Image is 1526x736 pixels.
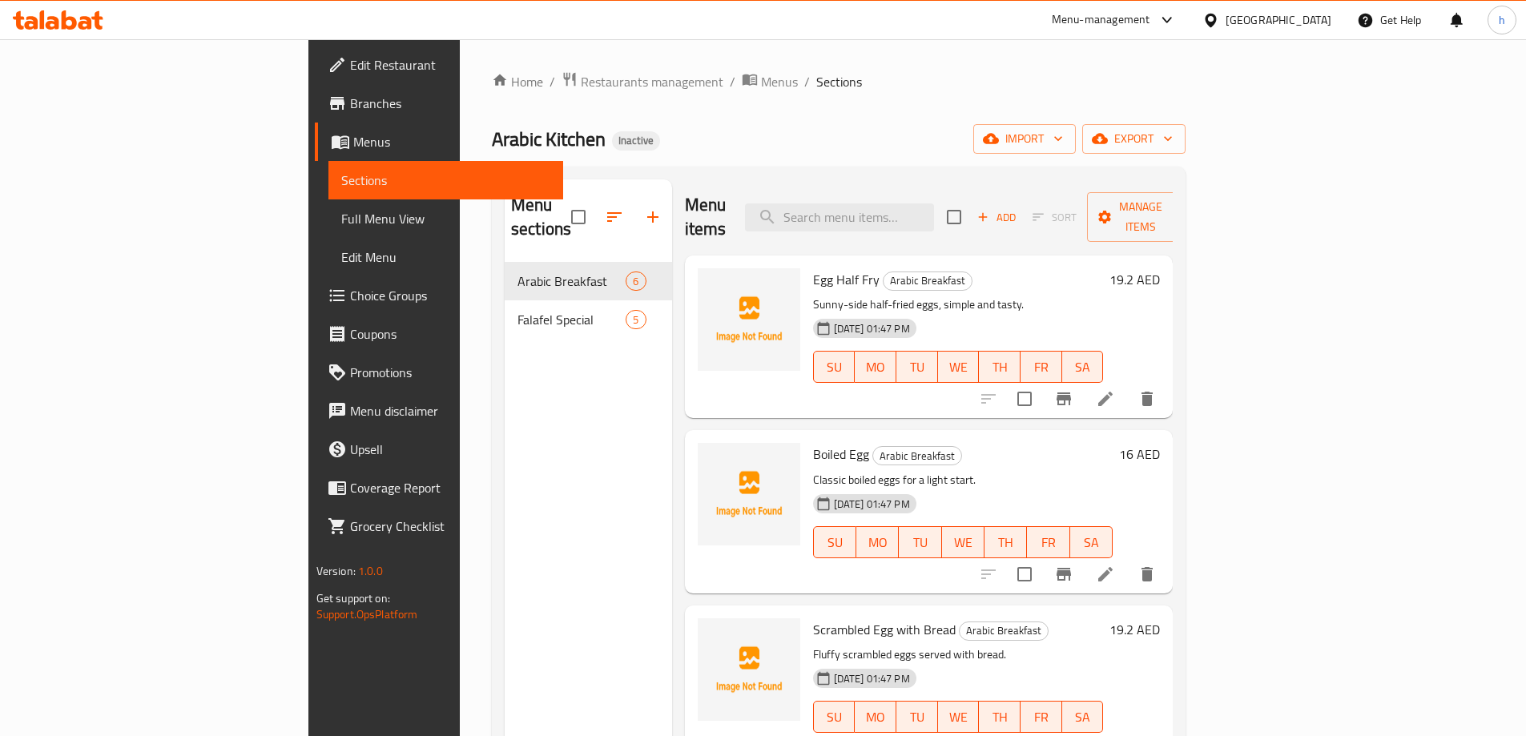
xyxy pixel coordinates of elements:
span: SU [820,356,849,379]
div: Falafel Special5 [505,300,672,339]
span: Select to update [1008,557,1041,591]
div: Inactive [612,131,660,151]
button: delete [1128,555,1166,593]
button: TU [896,351,938,383]
span: WE [944,356,973,379]
button: FR [1021,351,1062,383]
span: Edit Menu [341,247,550,267]
div: Arabic Breakfast6 [505,262,672,300]
span: Sort sections [595,198,634,236]
span: Falafel Special [517,310,626,329]
div: Arabic Breakfast [872,446,962,465]
button: MO [856,526,899,558]
div: [GEOGRAPHIC_DATA] [1226,11,1331,29]
span: FR [1033,531,1063,554]
button: TH [979,701,1021,733]
a: Edit menu item [1096,389,1115,408]
span: TU [905,531,935,554]
span: [DATE] 01:47 PM [827,671,916,686]
li: / [730,72,735,91]
button: WE [938,351,980,383]
a: Promotions [315,353,563,392]
span: Full Menu View [341,209,550,228]
button: Manage items [1087,192,1194,242]
span: Inactive [612,134,660,147]
span: Boiled Egg [813,442,869,466]
a: Grocery Checklist [315,507,563,545]
button: SU [813,526,856,558]
span: Arabic Kitchen [492,121,606,157]
span: TU [903,356,932,379]
button: MO [855,701,896,733]
span: Select all sections [562,200,595,234]
h2: Menu items [685,193,727,241]
a: Choice Groups [315,276,563,315]
span: Grocery Checklist [350,517,550,536]
nav: breadcrumb [492,71,1186,92]
button: FR [1021,701,1062,733]
span: SA [1069,706,1097,729]
input: search [745,203,934,231]
span: WE [944,706,973,729]
button: Add section [634,198,672,236]
button: WE [942,526,984,558]
span: [DATE] 01:47 PM [827,321,916,336]
a: Sections [328,161,563,199]
a: Coupons [315,315,563,353]
span: Branches [350,94,550,113]
button: Branch-specific-item [1045,380,1083,418]
span: Coverage Report [350,478,550,497]
nav: Menu sections [505,255,672,345]
span: Promotions [350,363,550,382]
span: Edit Restaurant [350,55,550,74]
span: Menus [353,132,550,151]
span: Egg Half Fry [813,267,880,292]
span: Version: [316,561,356,581]
button: WE [938,701,980,733]
p: Classic boiled eggs for a light start. [813,470,1113,490]
span: import [986,129,1063,149]
a: Branches [315,84,563,123]
span: Select to update [1008,382,1041,416]
span: Get support on: [316,588,390,609]
a: Coverage Report [315,469,563,507]
span: Menu disclaimer [350,401,550,420]
span: TH [985,706,1014,729]
button: TH [979,351,1021,383]
span: Menus [761,72,798,91]
span: MO [863,531,892,554]
span: FR [1027,356,1056,379]
span: Scrambled Egg with Bread [813,617,956,641]
p: Fluffy scrambled eggs served with bread. [813,645,1104,665]
a: Edit Menu [328,238,563,276]
span: Manage items [1100,197,1182,237]
div: items [626,310,646,329]
span: 6 [626,274,645,289]
span: Restaurants management [581,72,723,91]
img: Boiled Egg [698,443,800,545]
a: Support.OpsPlatform [316,604,418,625]
span: TU [903,706,932,729]
span: FR [1027,706,1056,729]
button: TU [896,701,938,733]
img: Scrambled Egg with Bread [698,618,800,721]
button: SA [1070,526,1113,558]
span: h [1499,11,1505,29]
span: Sections [816,72,862,91]
span: TH [991,531,1021,554]
span: Arabic Breakfast [960,621,1048,640]
a: Menus [315,123,563,161]
button: FR [1027,526,1069,558]
li: / [804,72,810,91]
a: Edit Restaurant [315,46,563,84]
span: Arabic Breakfast [873,447,961,465]
button: Add [971,205,1022,230]
span: SA [1077,531,1106,554]
a: Menu disclaimer [315,392,563,430]
span: export [1095,129,1173,149]
a: Full Menu View [328,199,563,238]
span: 1.0.0 [358,561,383,581]
span: Coupons [350,324,550,344]
button: Branch-specific-item [1045,555,1083,593]
span: SA [1069,356,1097,379]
